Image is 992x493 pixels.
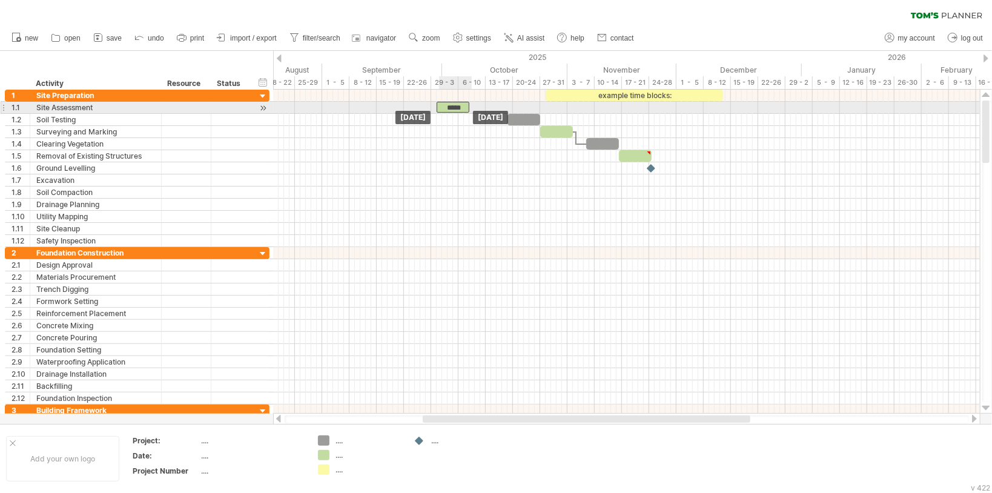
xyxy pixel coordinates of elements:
[322,64,442,76] div: September 2025
[148,34,164,42] span: undo
[704,76,731,89] div: 8 - 12
[107,34,122,42] span: save
[349,76,377,89] div: 8 - 12
[971,483,990,492] div: v 422
[567,64,676,76] div: November 2025
[336,465,402,475] div: ....
[676,64,802,76] div: December 2025
[731,76,758,89] div: 15 - 19
[404,76,431,89] div: 22-26
[36,259,155,271] div: Design Approval
[286,30,344,46] a: filter/search
[395,111,431,124] div: [DATE]
[554,30,588,46] a: help
[133,435,199,446] div: Project:
[12,211,30,222] div: 1.10
[36,356,155,368] div: Waterproofing Application
[36,126,155,137] div: Surveying and Marking
[501,30,548,46] a: AI assist
[350,30,400,46] a: navigator
[458,76,486,89] div: 6 - 10
[36,247,155,259] div: Foundation Construction
[431,435,497,446] div: ....
[12,308,30,319] div: 2.5
[12,320,30,331] div: 2.6
[36,405,155,416] div: Building Framework
[167,78,204,90] div: Resource
[422,34,440,42] span: zoom
[322,76,349,89] div: 1 - 5
[540,76,567,89] div: 27 - 31
[202,466,303,476] div: ....
[133,451,199,461] div: Date:
[517,34,544,42] span: AI assist
[36,235,155,247] div: Safety Inspection
[12,271,30,283] div: 2.2
[6,436,119,481] div: Add your own logo
[12,247,30,259] div: 2
[257,102,269,114] div: scroll to activity
[12,235,30,247] div: 1.12
[466,34,491,42] span: settings
[898,34,935,42] span: my account
[945,30,987,46] a: log out
[36,90,155,101] div: Site Preparation
[12,356,30,368] div: 2.9
[36,344,155,356] div: Foundation Setting
[230,34,277,42] span: import / export
[25,34,38,42] span: new
[406,30,443,46] a: zoom
[8,30,42,46] a: new
[12,199,30,210] div: 1.9
[882,30,939,46] a: my account
[336,450,402,460] div: ....
[12,368,30,380] div: 2.10
[36,332,155,343] div: Concrete Pouring
[758,76,785,89] div: 22-26
[622,76,649,89] div: 17 - 21
[649,76,676,89] div: 24-28
[867,76,894,89] div: 19 - 23
[567,76,595,89] div: 3 - 7
[36,138,155,150] div: Clearing Vegetation
[36,199,155,210] div: Drainage Planning
[336,435,402,446] div: ....
[12,259,30,271] div: 2.1
[36,283,155,295] div: Trench Digging
[12,283,30,295] div: 2.3
[90,30,125,46] a: save
[12,405,30,416] div: 3
[442,64,567,76] div: October 2025
[12,187,30,198] div: 1.8
[36,223,155,234] div: Site Cleanup
[190,34,204,42] span: print
[174,30,208,46] a: print
[12,344,30,356] div: 2.8
[36,102,155,113] div: Site Assessment
[922,76,949,89] div: 2 - 6
[202,451,303,461] div: ....
[36,380,155,392] div: Backfilling
[610,34,634,42] span: contact
[217,78,243,90] div: Status
[840,76,867,89] div: 12 - 16
[36,150,155,162] div: Removal of Existing Structures
[12,90,30,101] div: 1
[949,76,976,89] div: 9 - 13
[12,138,30,150] div: 1.4
[12,392,30,404] div: 2.12
[36,308,155,319] div: Reinforcement Placement
[570,34,584,42] span: help
[36,174,155,186] div: Excavation
[64,34,81,42] span: open
[12,126,30,137] div: 1.3
[131,30,168,46] a: undo
[36,271,155,283] div: Materials Procurement
[802,64,922,76] div: January 2026
[595,76,622,89] div: 10 - 14
[36,211,155,222] div: Utility Mapping
[366,34,396,42] span: navigator
[295,76,322,89] div: 25-29
[12,332,30,343] div: 2.7
[36,368,155,380] div: Drainage Installation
